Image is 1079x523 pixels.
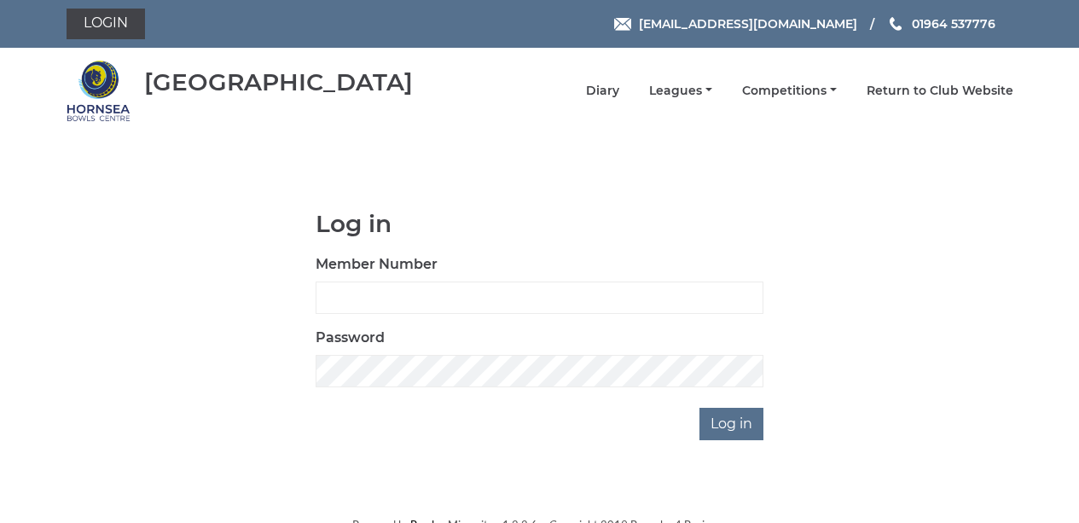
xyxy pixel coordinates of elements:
a: Login [67,9,145,39]
img: Hornsea Bowls Centre [67,59,131,123]
img: Email [614,18,631,31]
label: Member Number [316,254,438,275]
a: Leagues [649,83,712,99]
a: Competitions [742,83,837,99]
a: Diary [586,83,619,99]
span: 01964 537776 [912,16,995,32]
h1: Log in [316,211,763,237]
label: Password [316,328,385,348]
input: Log in [699,408,763,440]
a: Phone us 01964 537776 [887,15,995,33]
div: [GEOGRAPHIC_DATA] [144,69,413,96]
a: Return to Club Website [867,83,1013,99]
img: Phone us [890,17,902,31]
a: Email [EMAIL_ADDRESS][DOMAIN_NAME] [614,15,857,33]
span: [EMAIL_ADDRESS][DOMAIN_NAME] [639,16,857,32]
